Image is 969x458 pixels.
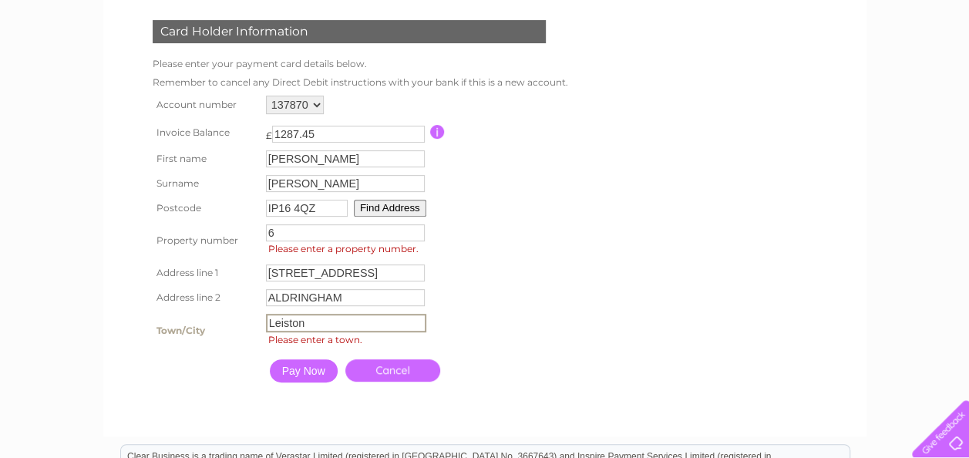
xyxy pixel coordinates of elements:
[266,332,431,348] span: Please enter a town.
[149,118,262,146] th: Invoice Balance
[149,221,262,261] th: Property number
[121,8,850,75] div: Clear Business is a trading name of Verastar Limited (registered in [GEOGRAPHIC_DATA] No. 3667643...
[153,20,546,43] div: Card Holder Information
[354,200,426,217] button: Find Address
[266,241,431,257] span: Please enter a property number.
[678,8,785,27] a: 0333 014 3131
[149,73,572,92] td: Remember to cancel any Direct Debit instructions with your bank if this is a new account.
[779,66,826,77] a: Telecoms
[149,310,262,352] th: Town/City
[266,122,272,141] td: £
[149,171,262,196] th: Surname
[345,359,440,382] a: Cancel
[149,285,262,310] th: Address line 2
[34,40,113,87] img: logo.png
[698,66,727,77] a: Water
[835,66,857,77] a: Blog
[149,55,572,73] td: Please enter your payment card details below.
[918,66,954,77] a: Log out
[866,66,904,77] a: Contact
[149,92,262,118] th: Account number
[430,125,445,139] input: Information
[736,66,770,77] a: Energy
[149,196,262,221] th: Postcode
[149,146,262,171] th: First name
[149,261,262,285] th: Address line 1
[270,359,338,382] input: Pay Now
